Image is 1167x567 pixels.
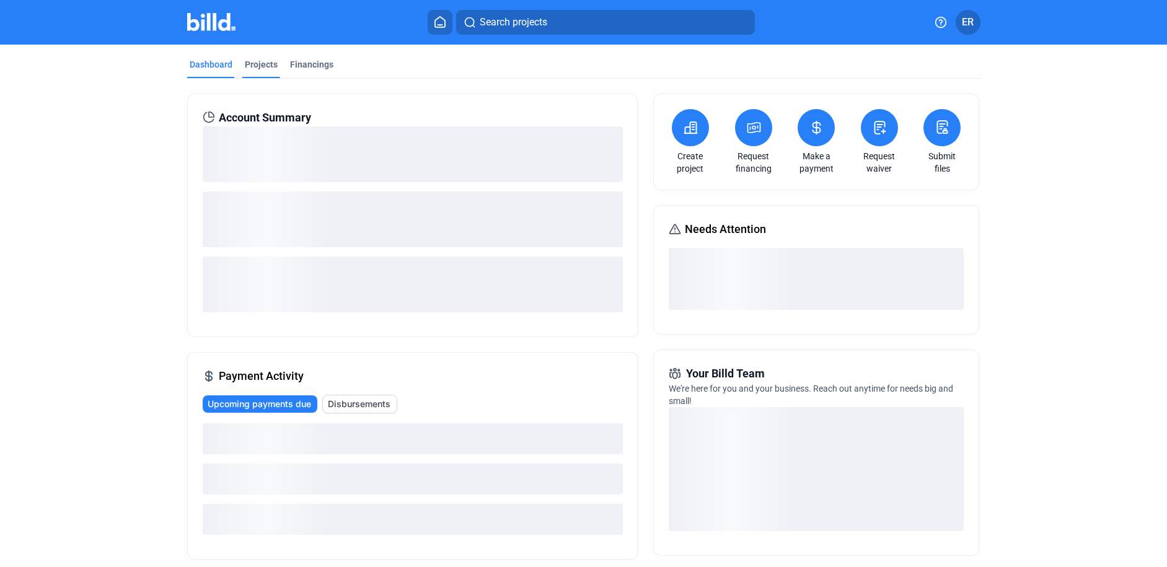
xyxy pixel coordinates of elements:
[328,398,390,410] span: Disbursements
[956,10,980,35] button: ER
[322,395,397,413] button: Disbursements
[686,365,765,382] span: Your Billd Team
[290,58,333,71] div: Financings
[669,407,964,531] div: loading
[190,58,232,71] div: Dashboard
[795,150,838,175] a: Make a payment
[245,58,278,71] div: Projects
[203,395,317,413] button: Upcoming payments due
[219,109,311,126] span: Account Summary
[203,464,623,494] div: loading
[685,221,766,238] span: Needs Attention
[219,367,304,385] span: Payment Activity
[203,191,623,247] div: loading
[456,10,755,35] button: Search projects
[208,398,311,410] span: Upcoming payments due
[858,150,901,175] a: Request waiver
[732,150,775,175] a: Request financing
[203,423,623,454] div: loading
[203,504,623,535] div: loading
[203,126,623,182] div: loading
[669,384,953,406] span: We're here for you and your business. Reach out anytime for needs big and small!
[669,150,712,175] a: Create project
[669,248,964,310] div: loading
[480,15,547,30] span: Search projects
[920,150,964,175] a: Submit files
[203,257,623,312] div: loading
[962,15,974,30] span: ER
[187,13,236,31] img: Billd Company Logo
